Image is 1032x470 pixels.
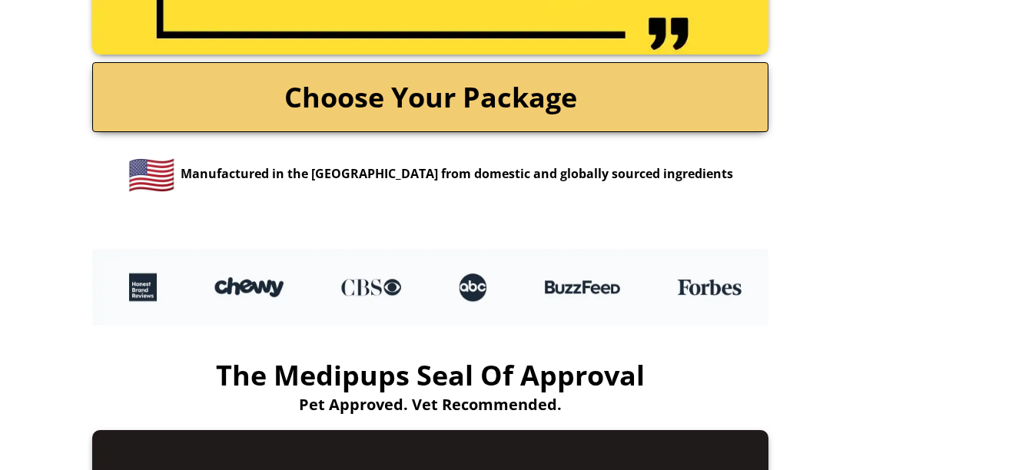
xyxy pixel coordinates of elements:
[92,249,768,326] img: Dog
[181,165,733,182] span: Manufactured in the [GEOGRAPHIC_DATA] from domestic and globally sourced ingredients
[92,62,768,132] a: Choose Your Package
[92,356,768,394] h2: The Medipups Seal Of Approval
[92,394,768,415] h3: Pet Approved. Vet Recommended.
[128,147,175,200] span: 🇺🇸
